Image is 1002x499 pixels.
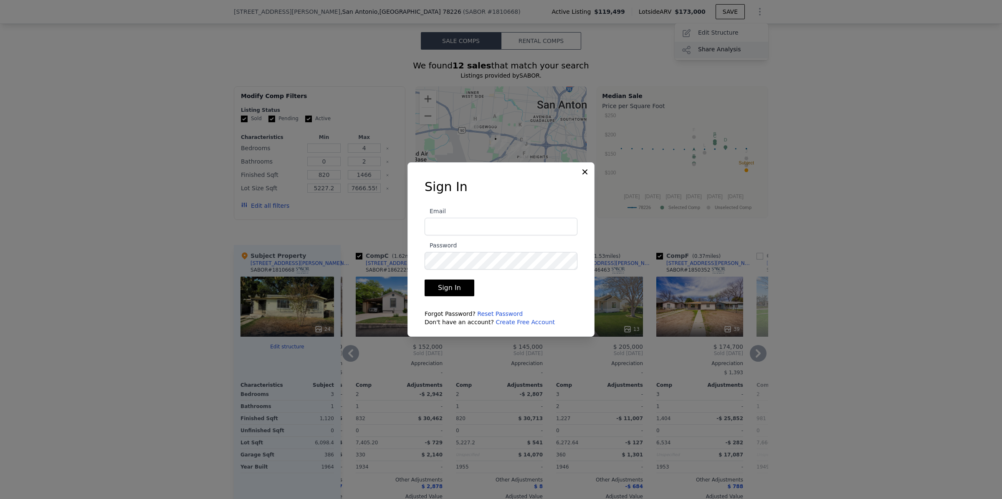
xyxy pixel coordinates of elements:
[425,218,577,235] input: Email
[425,179,577,194] h3: Sign In
[425,208,446,214] span: Email
[425,242,457,249] span: Password
[477,310,523,317] a: Reset Password
[425,310,577,326] div: Forgot Password? Don't have an account?
[425,252,577,270] input: Password
[496,319,555,325] a: Create Free Account
[425,280,474,296] button: Sign In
